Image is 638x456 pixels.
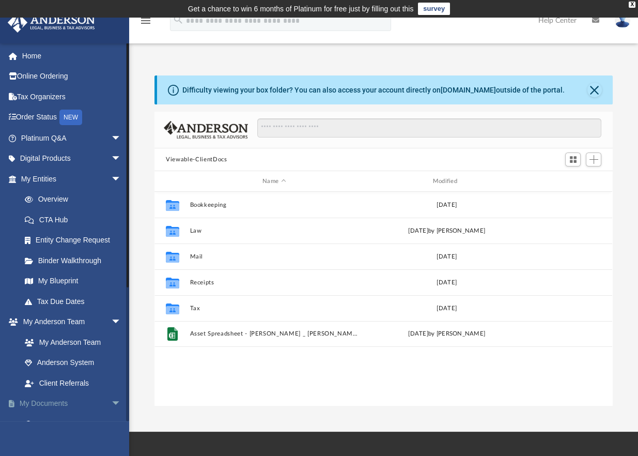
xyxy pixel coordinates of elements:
[14,291,137,312] a: Tax Due Dates
[190,227,359,234] button: Law
[363,329,531,339] div: [DATE] by [PERSON_NAME]
[139,20,152,27] a: menu
[615,13,630,28] img: User Pic
[14,189,137,210] a: Overview
[418,3,450,15] a: survey
[257,118,601,138] input: Search files and folders
[14,332,127,353] a: My Anderson Team
[536,177,608,186] div: id
[139,14,152,27] i: menu
[190,305,359,312] button: Tax
[363,177,531,186] div: Modified
[363,278,531,287] div: [DATE]
[7,128,137,148] a: Platinum Q&Aarrow_drop_down
[441,86,496,94] a: [DOMAIN_NAME]
[111,169,132,190] span: arrow_drop_down
[190,253,359,260] button: Mail
[182,85,565,96] div: Difficulty viewing your box folder? You can also access your account directly on outside of the p...
[7,312,132,332] a: My Anderson Teamarrow_drop_down
[7,107,137,128] a: Order StatusNEW
[363,226,531,236] div: [DATE] by [PERSON_NAME]
[7,393,137,414] a: My Documentsarrow_drop_down
[111,128,132,149] span: arrow_drop_down
[14,209,137,230] a: CTA Hub
[629,2,635,8] div: close
[14,271,132,292] a: My Blueprint
[7,66,137,87] a: Online Ordering
[363,304,531,313] div: [DATE]
[5,12,98,33] img: Anderson Advisors Platinum Portal
[363,201,531,210] div: [DATE]
[111,312,132,333] span: arrow_drop_down
[14,250,137,271] a: Binder Walkthrough
[586,153,601,167] button: Add
[7,169,137,189] a: My Entitiesarrow_drop_down
[188,3,414,15] div: Get a chance to win 6 months of Platinum for free just by filling out this
[7,148,137,169] a: Digital Productsarrow_drop_down
[14,353,132,373] a: Anderson System
[190,202,359,208] button: Bookkeeping
[166,155,227,164] button: Viewable-ClientDocs
[363,252,531,262] div: [DATE]
[14,373,132,393] a: Client Referrals
[173,14,184,25] i: search
[7,86,137,107] a: Tax Organizers
[190,279,359,286] button: Receipts
[14,230,137,251] a: Entity Change Request
[111,393,132,415] span: arrow_drop_down
[587,83,602,97] button: Close
[190,177,358,186] div: Name
[111,148,132,170] span: arrow_drop_down
[154,192,612,406] div: grid
[190,330,359,337] button: Asset Spreadsheet - [PERSON_NAME] _ [PERSON_NAME].xlsx
[14,414,132,434] a: Box
[59,110,82,125] div: NEW
[159,177,185,186] div: id
[565,153,581,167] button: Switch to Grid View
[7,45,137,66] a: Home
